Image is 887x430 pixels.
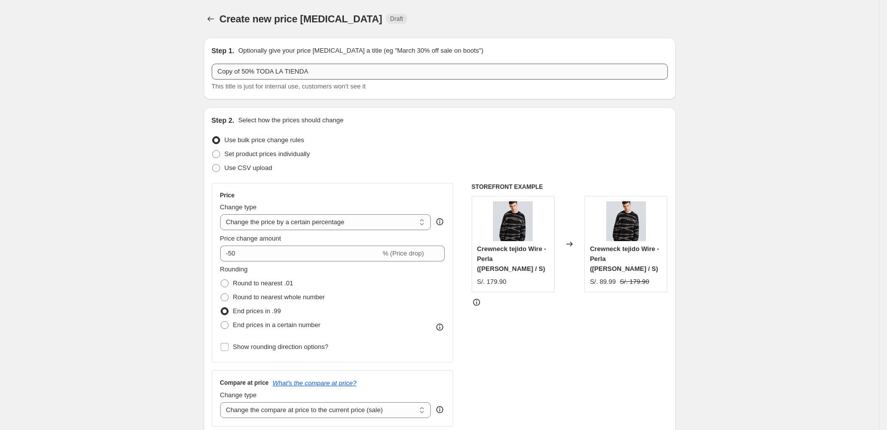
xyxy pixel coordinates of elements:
[220,235,281,242] span: Price change amount
[238,46,483,56] p: Optionally give your price [MEDICAL_DATA] a title (eg "March 30% off sale on boots")
[220,191,235,199] h3: Price
[220,265,248,273] span: Rounding
[606,201,646,241] img: ECOM05JUN.NOW-1297_80x.jpg
[383,250,424,257] span: % (Price drop)
[220,246,381,261] input: -15
[220,391,257,399] span: Change type
[233,343,328,350] span: Show rounding direction options?
[590,245,659,272] span: Crewneck tejido Wire - Perla ([PERSON_NAME] / S)
[225,164,272,172] span: Use CSV upload
[590,277,616,287] div: S/. 89.99
[233,293,325,301] span: Round to nearest whole number
[233,321,321,329] span: End prices in a certain number
[233,307,281,315] span: End prices in .99
[477,277,506,287] div: S/. 179.90
[212,46,235,56] h2: Step 1.
[493,201,533,241] img: ECOM05JUN.NOW-1297_80x.jpg
[620,277,649,287] strike: S/. 179.90
[212,115,235,125] h2: Step 2.
[204,12,218,26] button: Price change jobs
[225,150,310,158] span: Set product prices individually
[220,203,257,211] span: Change type
[390,15,403,23] span: Draft
[238,115,343,125] p: Select how the prices should change
[225,136,304,144] span: Use bulk price change rules
[435,217,445,227] div: help
[233,279,293,287] span: Round to nearest .01
[273,379,357,387] button: What's the compare at price?
[435,405,445,415] div: help
[212,64,668,80] input: 30% off holiday sale
[472,183,668,191] h6: STOREFRONT EXAMPLE
[220,13,383,24] span: Create new price [MEDICAL_DATA]
[212,83,366,90] span: This title is just for internal use, customers won't see it
[220,379,269,387] h3: Compare at price
[477,245,546,272] span: Crewneck tejido Wire - Perla ([PERSON_NAME] / S)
